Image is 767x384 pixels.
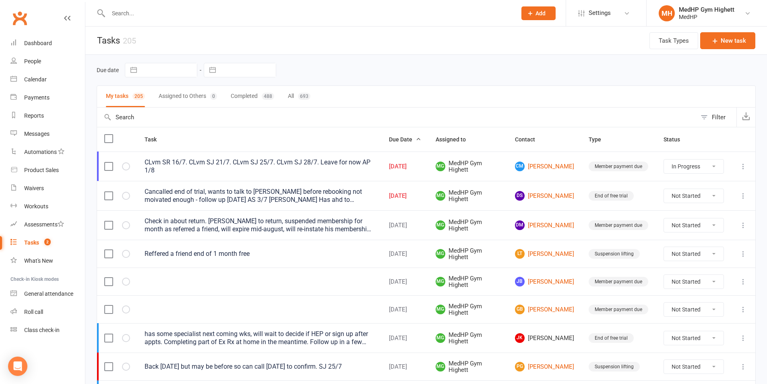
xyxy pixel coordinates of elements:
a: GB[PERSON_NAME] [515,305,574,314]
button: Task Types [649,32,698,49]
a: General attendance kiosk mode [10,285,85,303]
span: MG [436,191,445,201]
span: MedHP Gym Highett [436,219,500,232]
div: Calendar [24,76,47,83]
input: Search [97,108,697,127]
a: DS[PERSON_NAME] [515,191,574,201]
span: MG [436,362,445,372]
span: GB [515,305,525,314]
span: LT [515,249,525,259]
span: MG [436,220,445,230]
div: Automations [24,149,57,155]
button: All693 [288,86,310,107]
a: Dashboard [10,34,85,52]
span: MedHP Gym Highett [436,360,500,374]
span: PG [515,362,525,372]
div: Back [DATE] but may be before so can call [DATE] to confirm. SJ 25/7 [145,363,374,371]
div: Cancalled end of trial, wants to talk to [PERSON_NAME] before rebooking not moivated enough - fol... [145,188,374,204]
span: 2 [44,239,51,245]
a: Waivers [10,179,85,197]
div: Check in about return. [PERSON_NAME] to return, suspended membership for month as referred a frie... [145,217,374,233]
a: Product Sales [10,161,85,179]
div: [DATE] [389,222,421,229]
div: [DATE] [389,363,421,370]
button: Assigned to Others0 [159,86,217,107]
div: Waivers [24,185,44,191]
span: Settings [589,4,611,22]
div: Assessments [24,221,64,228]
div: 205 [132,93,145,100]
span: MG [436,249,445,259]
h1: Tasks [85,27,136,54]
a: Messages [10,125,85,143]
a: Roll call [10,303,85,321]
button: Assigned to [436,135,475,144]
div: 205 [123,36,136,46]
span: Task [145,136,165,143]
a: Assessments [10,216,85,234]
button: Status [664,135,689,144]
div: CLvm SR 16/7. CLvm SJ 21/7. CLvm SJ 25/7. CLvm SJ 28/7. Leave for now AP 1/8 [145,158,374,174]
div: End of free trial [589,333,634,343]
a: Reports [10,107,85,125]
div: [DATE] [389,278,421,285]
div: [DATE] [389,163,421,170]
div: [DATE] [389,335,421,342]
div: Reffered a friend end of 1 month free [145,250,374,258]
a: JB[PERSON_NAME] [515,277,574,286]
span: JK [515,333,525,343]
a: Class kiosk mode [10,321,85,339]
button: Type [589,135,610,144]
span: Add [535,10,546,17]
a: Workouts [10,197,85,216]
span: MedHP Gym Highett [436,332,500,345]
div: Dashboard [24,40,52,46]
button: New task [700,32,755,49]
a: What's New [10,252,85,270]
a: People [10,52,85,71]
div: Member payment due [589,220,648,230]
div: MedHP Gym Highett [679,6,734,13]
span: DM [515,220,525,230]
span: MG [436,305,445,314]
button: Due Date [389,135,421,144]
div: Filter [712,112,726,122]
span: MedHP Gym Highett [436,275,500,289]
a: CM[PERSON_NAME] [515,162,574,171]
span: MG [436,162,445,171]
div: 488 [262,93,274,100]
div: Payments [24,94,50,101]
span: MedHP Gym Highett [436,247,500,261]
div: Member payment due [589,305,648,314]
div: People [24,58,41,64]
div: has some specialist next coming wks, will wait to decide if HEP or sign up after appts. Completin... [145,330,374,346]
div: [DATE] [389,306,421,313]
div: Roll call [24,309,43,315]
span: Assigned to [436,136,475,143]
div: What's New [24,257,53,264]
button: My tasks205 [106,86,145,107]
span: JB [515,277,525,286]
a: PG[PERSON_NAME] [515,362,574,372]
div: [DATE] [389,251,421,257]
div: General attendance [24,291,73,297]
div: MedHP [679,13,734,21]
div: MH [659,5,675,21]
a: Automations [10,143,85,161]
div: Suspension lifting [589,362,640,372]
div: Tasks [24,239,39,246]
div: Reports [24,112,44,119]
a: Calendar [10,71,85,89]
label: Due date [97,67,119,73]
div: Product Sales [24,167,59,173]
button: Filter [697,108,736,127]
span: [PERSON_NAME] [515,333,574,343]
span: DS [515,191,525,201]
span: Type [589,136,610,143]
button: Completed488 [231,86,274,107]
a: Clubworx [10,8,30,28]
a: Tasks 2 [10,234,85,252]
a: LT[PERSON_NAME] [515,249,574,259]
button: Task [145,135,165,144]
input: Search... [106,8,511,19]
